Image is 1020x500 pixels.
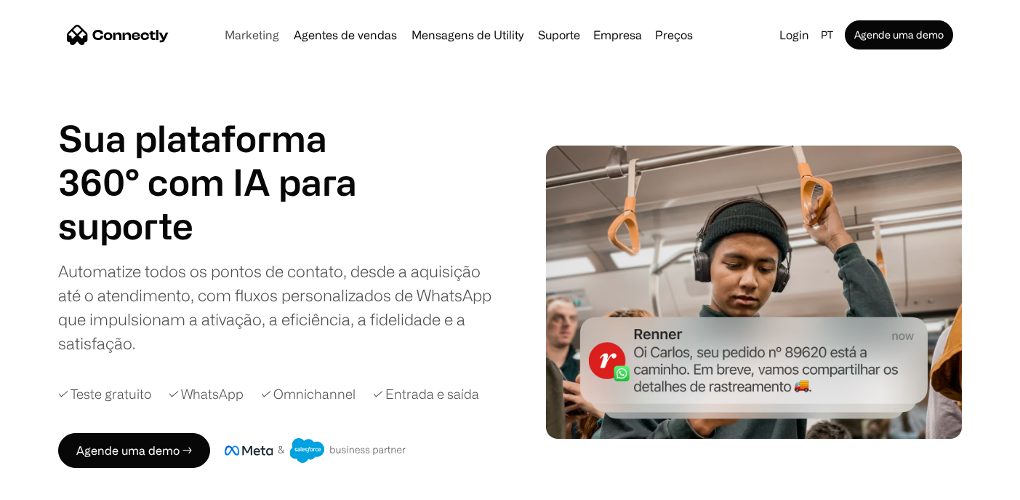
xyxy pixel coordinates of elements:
[225,438,406,463] img: Meta e crachá de parceiro de negócios do Salesforce.
[58,204,393,247] div: 2 of 4
[589,25,646,45] div: Empresa
[821,25,833,45] div: pt
[67,24,169,46] a: home
[58,259,505,355] div: Automatize todos os pontos de contato, desde a aquisição até o atendimento, com fluxos personaliz...
[774,25,815,45] a: Login
[169,384,244,404] div: ✓ WhatsApp
[261,384,356,404] div: ✓ Omnichannel
[815,25,842,45] div: pt
[649,29,699,41] a: Preços
[29,475,87,495] ul: Language list
[58,116,393,204] h1: Sua plataforma 360° com IA para
[406,29,529,41] a: Mensagens de Utility
[58,384,151,404] div: ✓ Teste gratuito
[288,29,403,41] a: Agentes de vendas
[219,29,285,41] a: Marketing
[593,25,642,45] div: Empresa
[58,204,393,247] div: carousel
[532,29,586,41] a: Suporte
[373,384,479,404] div: ✓ Entrada e saída
[15,473,87,495] aside: Language selected: Português (Brasil)
[58,433,210,468] a: Agende uma demo →
[58,204,393,247] h1: suporte
[845,20,953,49] a: Agende uma demo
